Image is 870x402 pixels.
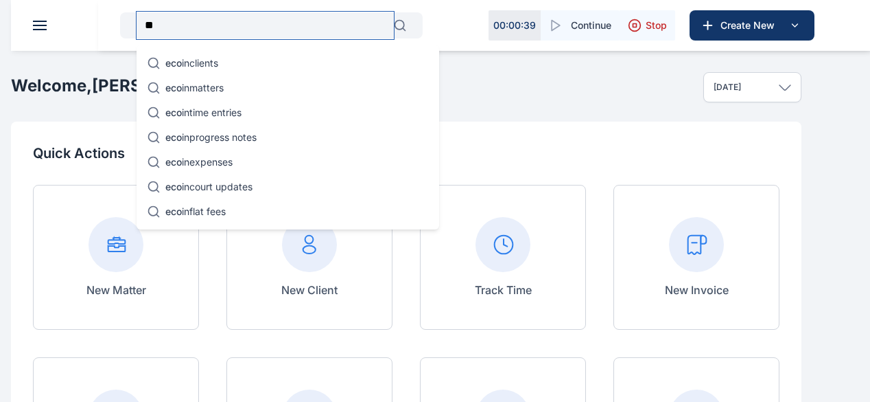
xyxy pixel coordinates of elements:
[665,282,729,298] p: New Invoice
[165,131,257,144] p: in progress notes
[165,205,226,219] p: in flat fees
[646,19,667,32] span: Stop
[475,282,532,298] p: Track Time
[714,82,741,93] p: [DATE]
[165,82,182,93] span: eco
[571,19,611,32] span: Continue
[715,19,786,32] span: Create New
[165,181,182,192] span: eco
[165,57,182,69] span: eco
[690,10,814,41] button: Create New
[541,10,620,41] button: Continue
[165,156,182,168] span: eco
[33,144,779,163] p: Quick Actions
[165,205,182,217] span: eco
[165,180,252,194] p: in court updates
[165,131,182,143] span: eco
[165,106,242,120] p: in time entries
[165,155,233,169] p: in expenses
[620,10,675,41] button: Stop
[165,107,182,118] span: eco
[11,75,231,97] h2: Welcome, [PERSON_NAME]
[86,282,146,298] p: New Matter
[165,81,224,95] p: in matters
[165,56,218,70] p: in clients
[493,19,536,32] p: 00 : 00 : 39
[281,282,338,298] p: New Client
